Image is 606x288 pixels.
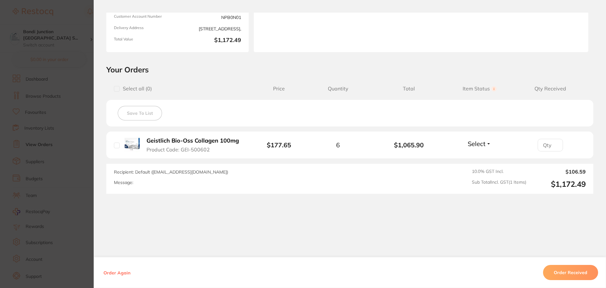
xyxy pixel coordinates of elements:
[468,140,485,148] span: Select
[114,26,175,32] span: Delivery Address
[147,147,210,152] span: Product Code: GEI-500602
[118,106,162,120] button: Save To List
[531,180,586,189] output: $1,172.49
[147,138,239,144] b: Geistlich Bio-Oss Collagen 100mg
[472,180,526,189] span: Sub Total Incl. GST ( 1 Items)
[531,169,586,175] output: $106.59
[124,137,140,152] img: Geistlich Bio-Oss Collagen 100mg
[114,180,133,185] label: Message:
[120,86,152,92] span: Select all ( 0 )
[373,141,444,149] b: $1,065.90
[180,37,241,45] b: $1,172.49
[466,140,493,148] button: Select
[267,141,291,149] b: $177.65
[145,137,246,153] button: Geistlich Bio-Oss Collagen 100mg Product Code: GEI-500602
[538,139,563,151] input: Qty
[373,86,444,92] span: Total
[472,169,526,175] span: 10.0 % GST Incl.
[114,14,175,21] span: Customer Account Number
[180,14,241,21] span: NPB0N01
[180,26,241,32] span: [STREET_ADDRESS],
[114,37,175,45] span: Total Value
[102,270,132,275] button: Order Again
[106,65,593,74] h2: Your Orders
[336,141,340,149] span: 6
[543,265,598,280] button: Order Received
[303,86,373,92] span: Quantity
[515,86,586,92] span: Qty Received
[114,169,228,175] span: Recipient: Default ( [EMAIL_ADDRESS][DOMAIN_NAME] )
[444,86,515,92] span: Item Status
[255,86,303,92] span: Price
